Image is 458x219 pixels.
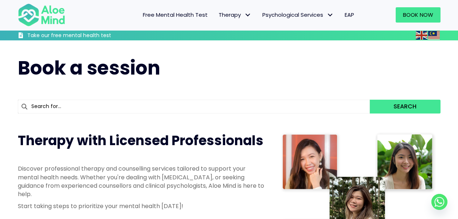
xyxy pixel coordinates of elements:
a: Malay [428,31,441,39]
a: EAP [339,7,360,23]
a: Book Now [396,7,441,23]
nav: Menu [75,7,360,23]
span: Psychological Services [262,11,334,19]
a: Take our free mental health test [18,32,150,40]
span: Psychological Services: submenu [325,10,336,20]
img: en [416,31,427,40]
p: Discover professional therapy and counselling services tailored to support your mental health nee... [18,164,266,198]
span: Therapy: submenu [243,10,253,20]
a: Free Mental Health Test [137,7,213,23]
span: Book a session [18,55,160,81]
img: ms [428,31,440,40]
img: Aloe mind Logo [18,3,65,27]
a: Whatsapp [431,194,447,210]
a: TherapyTherapy: submenu [213,7,257,23]
span: EAP [345,11,354,19]
a: Psychological ServicesPsychological Services: submenu [257,7,339,23]
button: Search [370,100,440,114]
span: Free Mental Health Test [143,11,208,19]
a: English [416,31,428,39]
span: Therapy [219,11,251,19]
span: Therapy with Licensed Professionals [18,131,263,150]
h3: Take our free mental health test [27,32,150,39]
p: Start taking steps to prioritize your mental health [DATE]! [18,202,266,210]
span: Book Now [403,11,433,19]
input: Search for... [18,100,370,114]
